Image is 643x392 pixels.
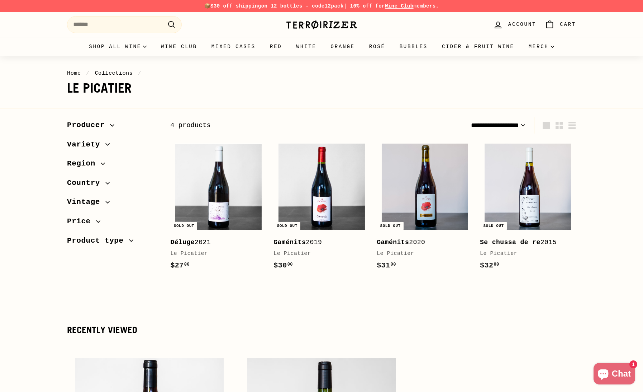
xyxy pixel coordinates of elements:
span: Region [67,158,101,170]
span: Account [508,20,536,28]
a: Sold out Se chussa de re2015Le Picatier [480,139,576,279]
button: Variety [67,137,159,156]
sup: 00 [287,262,293,267]
div: Primary [53,37,590,56]
span: $27 [170,261,190,270]
sup: 00 [494,262,499,267]
span: $30 off shipping [210,3,261,9]
button: Product type [67,233,159,252]
nav: breadcrumbs [67,69,576,78]
span: Product type [67,235,129,247]
span: $30 [273,261,293,270]
div: 2020 [377,237,466,248]
span: Variety [67,139,105,151]
span: / [136,70,143,76]
span: $32 [480,261,499,270]
a: Cider & Fruit Wine [435,37,521,56]
div: 2019 [273,237,362,248]
div: Sold out [480,222,506,230]
a: Mixed Cases [204,37,263,56]
span: Country [67,177,105,189]
div: Sold out [377,222,404,230]
a: Red [263,37,289,56]
b: Déluge [170,239,195,246]
a: Sold out Déluge2021Le Picatier [170,139,266,279]
a: Collections [95,70,133,76]
span: Vintage [67,196,105,208]
a: Wine Club [154,37,204,56]
a: Wine Club [385,3,414,9]
span: $31 [377,261,396,270]
div: Le Picatier [480,249,569,258]
a: Orange [324,37,362,56]
sup: 00 [391,262,396,267]
b: Gaménits [377,239,409,246]
div: 2021 [170,237,259,248]
a: Sold out Gaménits2019Le Picatier [273,139,370,279]
strong: 12pack [325,3,344,9]
b: Se chussa de re [480,239,540,246]
div: Sold out [171,222,197,230]
span: Price [67,215,96,228]
summary: Merch [521,37,561,56]
a: Cart [540,14,580,35]
a: Account [489,14,540,35]
span: Cart [560,20,576,28]
div: Recently viewed [67,325,576,335]
div: 4 products [170,120,373,131]
a: White [289,37,324,56]
summary: Shop all wine [82,37,154,56]
div: Le Picatier [377,249,466,258]
button: Region [67,156,159,175]
span: Producer [67,119,110,131]
inbox-online-store-chat: Shopify online store chat [591,363,637,386]
div: 2015 [480,237,569,248]
div: Sold out [274,222,300,230]
a: Home [67,70,81,76]
div: Le Picatier [170,249,259,258]
button: Vintage [67,194,159,214]
button: Producer [67,117,159,137]
a: Bubbles [392,37,435,56]
sup: 00 [184,262,190,267]
button: Country [67,175,159,195]
b: Gaménits [273,239,306,246]
div: Le Picatier [273,249,362,258]
a: Rosé [362,37,392,56]
p: 📦 on 12 bottles - code | 10% off for members. [67,2,576,10]
span: / [84,70,91,76]
a: Sold out Gaménits2020Le Picatier [377,139,473,279]
button: Price [67,214,159,233]
h1: Le Picatier [67,81,576,95]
